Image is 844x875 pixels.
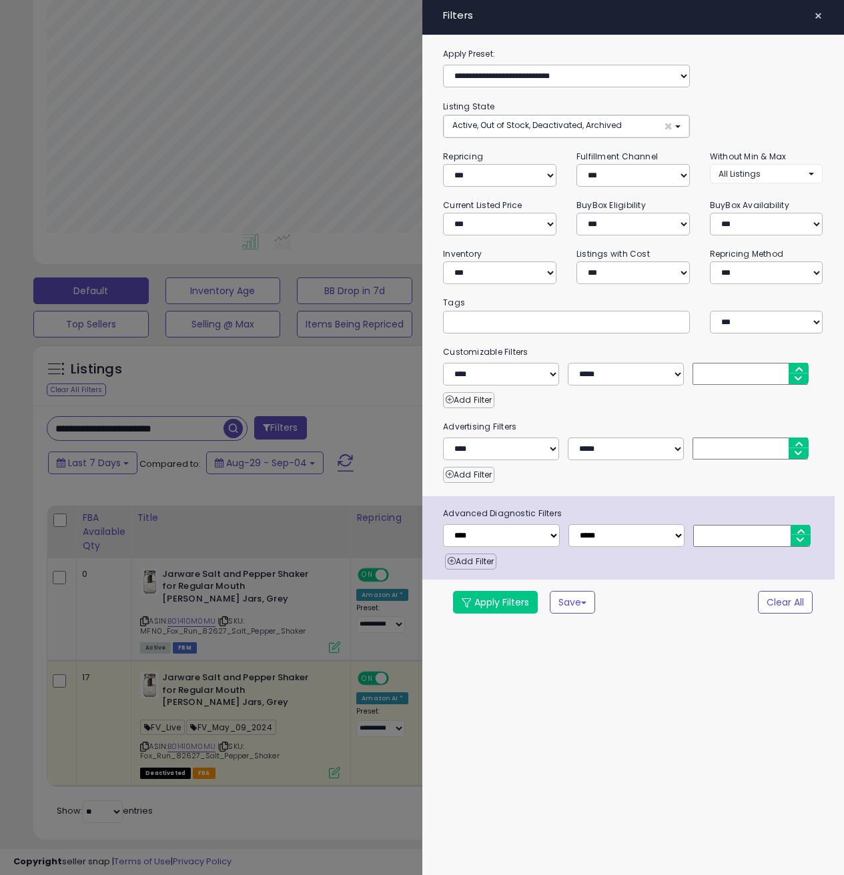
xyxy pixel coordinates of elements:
[576,151,658,162] small: Fulfillment Channel
[443,199,522,211] small: Current Listed Price
[433,295,833,310] small: Tags
[809,7,828,25] button: ×
[445,554,496,570] button: Add Filter
[719,168,761,179] span: All Listings
[443,101,494,112] small: Listing State
[433,506,835,521] span: Advanced Diagnostic Filters
[443,151,483,162] small: Repricing
[710,151,787,162] small: Without Min & Max
[576,199,646,211] small: BuyBox Eligibility
[452,119,622,131] span: Active, Out of Stock, Deactivated, Archived
[550,591,595,614] button: Save
[444,115,689,137] button: Active, Out of Stock, Deactivated, Archived ×
[710,248,784,259] small: Repricing Method
[710,164,823,183] button: All Listings
[664,119,673,133] span: ×
[814,7,823,25] span: ×
[576,248,650,259] small: Listings with Cost
[443,467,494,483] button: Add Filter
[443,248,482,259] small: Inventory
[443,392,494,408] button: Add Filter
[710,199,789,211] small: BuyBox Availability
[453,591,538,614] button: Apply Filters
[433,47,833,61] label: Apply Preset:
[433,345,833,359] small: Customizable Filters
[758,591,813,614] button: Clear All
[443,10,823,21] h4: Filters
[433,419,833,434] small: Advertising Filters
